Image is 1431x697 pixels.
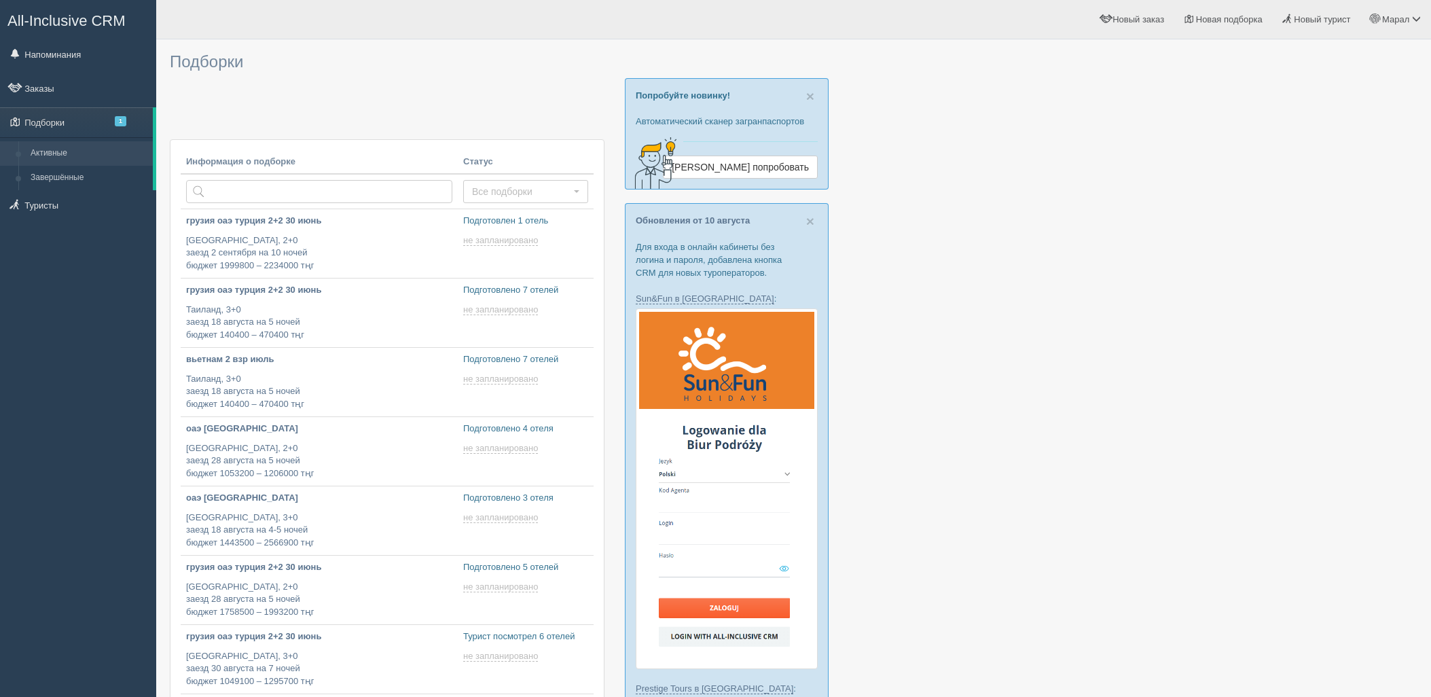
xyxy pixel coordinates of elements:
[7,12,126,29] span: All-Inclusive CRM
[1196,14,1263,24] span: Новая подборка
[636,682,818,695] p: :
[181,209,458,278] a: грузия оаэ турция 2+2 30 июнь [GEOGRAPHIC_DATA], 2+0заезд 2 сентября на 10 ночейбюджет 1999800 – ...
[186,353,452,366] p: вьетнам 2 взр июль
[806,213,814,229] span: ×
[463,561,588,574] p: Подготовлено 5 отелей
[181,625,458,694] a: грузия оаэ турция 2+2 30 июнь [GEOGRAPHIC_DATA], 3+0заезд 30 августа на 7 ночейбюджет 1049100 – 1...
[1382,14,1409,24] span: Марал
[1112,14,1164,24] span: Новый заказ
[463,651,541,662] a: не запланировано
[463,630,588,643] p: Турист посмотрел 6 отелей
[181,486,458,555] a: оаэ [GEOGRAPHIC_DATA] [GEOGRAPHIC_DATA], 3+0заезд 18 августа на 4-5 ночейбюджет 1443500 – 2566900...
[186,492,452,505] p: оаэ [GEOGRAPHIC_DATA]
[463,180,588,203] button: Все подборки
[24,166,153,190] a: Завершённые
[1,1,156,38] a: All-Inclusive CRM
[636,89,818,102] p: Попробуйте новинку!
[458,150,594,175] th: Статус
[463,284,588,297] p: Подготовлено 7 отелей
[181,556,458,624] a: грузия оаэ турция 2+2 30 июнь [GEOGRAPHIC_DATA], 2+0заезд 28 августа на 5 ночейбюджет 1758500 – 1...
[463,235,538,246] span: не запланировано
[186,561,452,574] p: грузия оаэ турция 2+2 30 июнь
[463,651,538,662] span: не запланировано
[463,512,541,523] a: не запланировано
[463,235,541,246] a: не запланировано
[626,136,680,190] img: creative-idea-2907357.png
[636,292,818,305] p: :
[181,150,458,175] th: Информация о подборке
[463,304,538,315] span: не запланировано
[115,116,126,126] span: 1
[186,284,452,297] p: грузия оаэ турция 2+2 30 июнь
[463,304,541,315] a: не запланировано
[663,156,818,179] a: [PERSON_NAME] попробовать
[636,683,793,694] a: Prestige Tours в [GEOGRAPHIC_DATA]
[636,115,818,128] p: Автоматический сканер загранпаспортов
[181,279,458,347] a: грузия оаэ турция 2+2 30 июнь Таиланд, 3+0заезд 18 августа на 5 ночейбюджет 140400 – 470400 тңг
[463,374,541,385] a: не запланировано
[463,443,541,454] a: не запланировано
[181,348,458,416] a: вьетнам 2 взр июль Таиланд, 3+0заезд 18 августа на 5 ночейбюджет 140400 – 470400 тңг
[186,630,452,643] p: грузия оаэ турция 2+2 30 июнь
[186,512,452,550] p: [GEOGRAPHIC_DATA], 3+0 заезд 18 августа на 4-5 ночей бюджет 1443500 – 2566900 тңг
[186,423,452,435] p: оаэ [GEOGRAPHIC_DATA]
[806,214,814,228] button: Close
[463,353,588,366] p: Подготовлено 7 отелей
[463,215,588,228] p: Подготовлен 1 отель
[463,582,541,592] a: не запланировано
[186,373,452,411] p: Таиланд, 3+0 заезд 18 августа на 5 ночей бюджет 140400 – 470400 тңг
[636,240,818,279] p: Для входа в онлайн кабинеты без логина и пароля, добавлена кнопка CRM для новых туроператоров.
[186,304,452,342] p: Таиланд, 3+0 заезд 18 августа на 5 ночей бюджет 140400 – 470400 тңг
[463,443,538,454] span: не запланировано
[636,293,774,304] a: Sun&Fun в [GEOGRAPHIC_DATA]
[186,650,452,688] p: [GEOGRAPHIC_DATA], 3+0 заезд 30 августа на 7 ночей бюджет 1049100 – 1295700 тңг
[186,215,452,228] p: грузия оаэ турция 2+2 30 июнь
[24,141,153,166] a: Активные
[463,512,538,523] span: не запланировано
[170,52,243,71] span: Подборки
[463,374,538,385] span: не запланировано
[463,582,538,592] span: не запланировано
[186,234,452,272] p: [GEOGRAPHIC_DATA], 2+0 заезд 2 сентября на 10 ночей бюджет 1999800 – 2234000 тңг
[806,89,814,103] button: Close
[186,581,452,619] p: [GEOGRAPHIC_DATA], 2+0 заезд 28 августа на 5 ночей бюджет 1758500 – 1993200 тңг
[636,308,818,669] img: sun-fun-%D0%BB%D0%BE%D0%B3%D1%96%D0%BD-%D1%87%D0%B5%D1%80%D0%B5%D0%B7-%D1%81%D1%80%D0%BC-%D0%B4%D...
[463,492,588,505] p: Подготовлено 3 отеля
[186,180,452,203] input: Поиск по стране или туристу
[806,88,814,104] span: ×
[636,215,750,226] a: Обновления от 10 августа
[463,423,588,435] p: Подготовлено 4 отеля
[472,185,570,198] span: Все подборки
[181,417,458,486] a: оаэ [GEOGRAPHIC_DATA] [GEOGRAPHIC_DATA], 2+0заезд 28 августа на 5 ночейбюджет 1053200 – 1206000 тңг
[1294,14,1350,24] span: Новый турист
[186,442,452,480] p: [GEOGRAPHIC_DATA], 2+0 заезд 28 августа на 5 ночей бюджет 1053200 – 1206000 тңг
